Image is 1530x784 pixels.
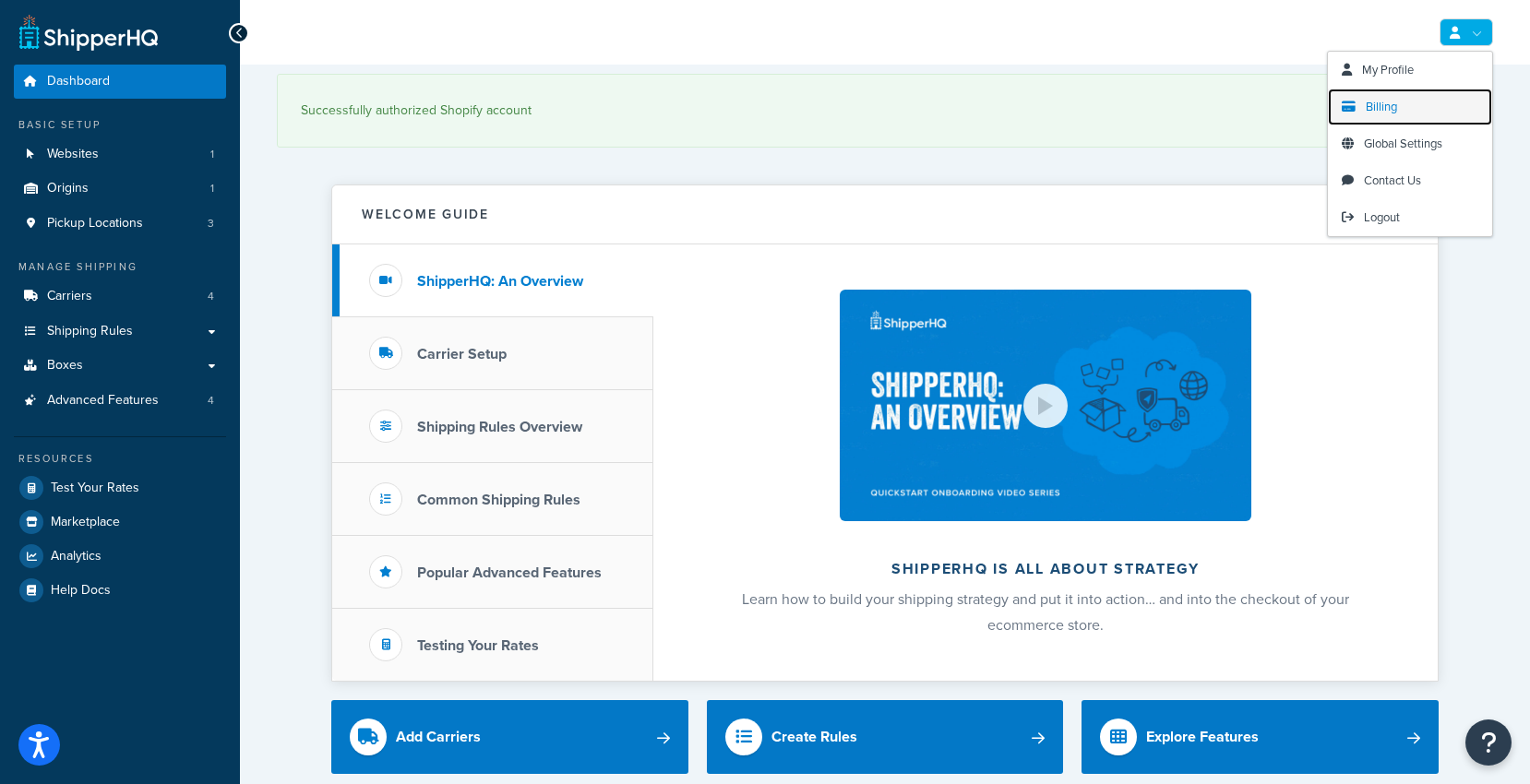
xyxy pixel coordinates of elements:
h3: Popular Advanced Features [417,564,602,581]
span: Contact Us [1364,172,1421,189]
span: Dashboard [47,74,110,89]
a: Analytics [14,540,226,573]
a: Carriers4 [14,279,226,314]
li: Websites [14,137,226,172]
li: Origins [14,172,226,206]
a: Boxes [14,349,226,383]
li: Carriers [14,279,226,314]
span: 4 [208,289,214,304]
div: Manage Shipping [14,259,226,275]
span: Help Docs [51,583,111,599]
span: 1 [210,147,214,162]
h3: ShipperHQ: An Overview [417,273,583,290]
a: Origins1 [14,172,226,206]
a: Advanced Features4 [14,384,226,418]
span: Logout [1364,208,1400,226]
img: ShipperHQ is all about strategy [840,290,1251,521]
h3: Shipping Rules Overview [417,419,582,435]
h3: Carrier Setup [417,346,507,362]
span: Learn how to build your shipping strategy and put it into action… and into the checkout of your e... [742,588,1349,636]
div: Create Rules [771,724,857,750]
span: Global Settings [1364,135,1442,152]
span: Websites [47,147,99,162]
h2: ShipperHQ is all about strategy [702,561,1389,577]
span: 1 [210,181,214,196]
span: Boxes [47,358,83,374]
h3: Testing Your Rates [417,637,539,654]
a: Dashboard [14,65,226,99]
a: Help Docs [14,574,226,607]
span: 4 [208,393,214,409]
a: My Profile [1328,52,1492,89]
span: Advanced Features [47,393,159,409]
a: Websites1 [14,137,226,172]
span: Shipping Rules [47,324,133,339]
a: Contact Us [1328,162,1492,199]
h2: Welcome Guide [362,208,489,221]
span: Origins [47,181,89,196]
a: Marketplace [14,505,226,539]
li: Advanced Features [14,384,226,418]
div: Add Carriers [396,724,481,750]
span: Pickup Locations [47,216,143,232]
a: Explore Features [1082,700,1439,774]
div: Successfully authorized Shopify account [301,98,1469,124]
span: My Profile [1362,61,1414,78]
button: Welcome Guide [332,185,1438,244]
a: Test Your Rates [14,471,226,505]
span: Marketplace [51,515,120,530]
h3: Common Shipping Rules [417,492,580,508]
div: Explore Features [1146,724,1259,750]
span: Billing [1366,98,1397,115]
span: 3 [208,216,214,232]
a: Shipping Rules [14,315,226,349]
a: Billing [1328,89,1492,125]
a: Logout [1328,199,1492,236]
a: Pickup Locations3 [14,207,226,241]
button: Open Resource Center [1465,719,1512,766]
li: Pickup Locations [14,207,226,241]
a: Create Rules [707,700,1064,774]
span: Test Your Rates [51,481,139,496]
a: Global Settings [1328,125,1492,162]
div: Basic Setup [14,117,226,133]
a: Add Carriers [331,700,688,774]
span: Analytics [51,549,102,564]
span: Carriers [47,289,92,304]
div: Resources [14,451,226,467]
